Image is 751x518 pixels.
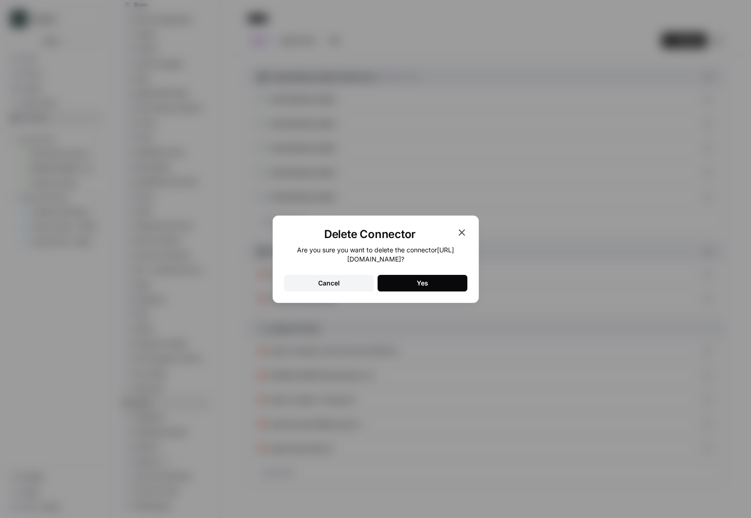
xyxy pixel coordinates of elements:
[417,279,428,288] div: Yes
[284,227,456,242] h1: Delete Connector
[284,245,467,264] div: Are you sure you want to delete the connector [URL][DOMAIN_NAME] ?
[284,275,374,291] button: Cancel
[378,275,467,291] button: Yes
[318,279,340,288] div: Cancel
